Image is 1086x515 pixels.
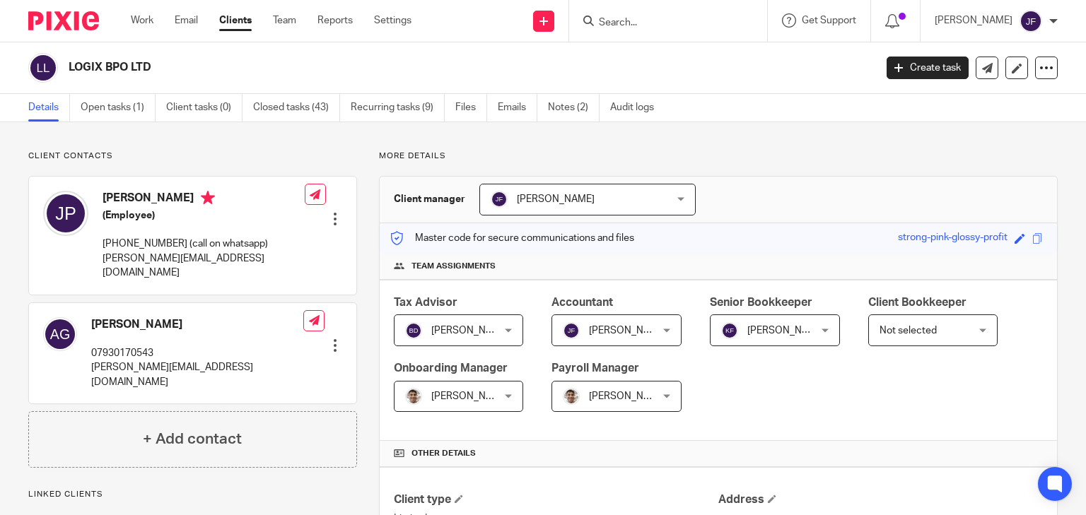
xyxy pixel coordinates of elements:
img: svg%3E [563,322,580,339]
span: Tax Advisor [394,297,457,308]
p: More details [379,150,1058,162]
span: [PERSON_NAME] [517,194,595,204]
p: [PERSON_NAME] [935,13,1012,28]
h5: (Employee) [103,208,305,223]
a: Client tasks (0) [166,94,243,122]
h4: + Add contact [143,428,242,450]
a: Recurring tasks (9) [351,94,445,122]
a: Create task [887,57,969,79]
p: Master code for secure communications and files [390,231,634,245]
img: PXL_20240409_141816916.jpg [405,388,422,405]
span: [PERSON_NAME] [431,391,509,401]
a: Team [273,13,296,28]
p: [PERSON_NAME][EMAIL_ADDRESS][DOMAIN_NAME] [103,251,305,280]
a: Notes (2) [548,94,600,122]
h3: Client manager [394,192,465,206]
a: Work [131,13,153,28]
p: 07930170543 [91,346,303,360]
a: Clients [219,13,252,28]
span: Get Support [802,16,856,25]
a: Open tasks (1) [81,94,156,122]
a: Closed tasks (43) [253,94,340,122]
p: [PERSON_NAME][EMAIL_ADDRESS][DOMAIN_NAME] [91,360,303,389]
img: PXL_20240409_141816916.jpg [563,388,580,405]
h4: Client type [394,492,718,507]
a: Emails [498,94,537,122]
a: Details [28,94,70,122]
img: svg%3E [405,322,422,339]
span: [PERSON_NAME] [747,326,825,336]
a: Audit logs [610,94,665,122]
span: Senior Bookkeeper [710,297,812,308]
p: Client contacts [28,150,357,162]
i: Primary [201,191,215,205]
span: Onboarding Manager [394,362,508,374]
span: Payroll Manager [551,362,639,374]
input: Search [597,17,725,30]
span: Team assignments [411,261,496,272]
span: [PERSON_NAME] [431,326,509,336]
img: svg%3E [491,191,508,208]
h2: LOGIX BPO LTD [69,60,706,75]
span: Other details [411,448,476,459]
span: Accountant [551,297,613,308]
a: Reports [317,13,353,28]
img: svg%3E [1020,10,1042,32]
img: Pixie [28,11,99,30]
span: [PERSON_NAME] [589,326,667,336]
div: strong-pink-glossy-profit [898,230,1008,247]
img: svg%3E [43,191,88,236]
a: Email [175,13,198,28]
a: Settings [374,13,411,28]
p: [PHONE_NUMBER] (call on whatsapp) [103,237,305,251]
span: Not selected [880,326,937,336]
span: [PERSON_NAME] [589,391,667,401]
h4: [PERSON_NAME] [91,317,303,332]
h4: Address [718,492,1043,507]
a: Files [455,94,487,122]
p: Linked clients [28,489,357,500]
h4: [PERSON_NAME] [103,191,305,208]
img: svg%3E [28,53,58,83]
span: Client Bookkeeper [868,297,967,308]
img: svg%3E [721,322,738,339]
img: svg%3E [43,317,77,351]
